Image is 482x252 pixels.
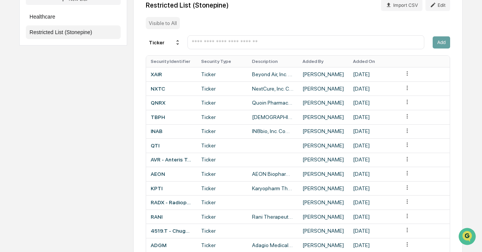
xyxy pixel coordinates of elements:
[348,138,399,153] td: [DATE]
[151,157,192,163] div: AVR - Anteris Technologies Global Corp.
[298,210,348,224] td: [PERSON_NAME]
[129,66,138,75] button: Start new chat
[197,138,247,153] td: Ticker
[348,224,399,238] td: [DATE]
[197,210,247,224] td: Ticker
[247,167,298,181] td: AEON Biopharma, Inc.
[348,181,399,196] td: [DATE]
[151,71,192,77] div: XAIR
[151,100,192,106] div: QNRX
[298,167,348,181] td: [PERSON_NAME]
[16,64,30,78] img: 8933085812038_c878075ebb4cc5468115_72.jpg
[5,172,51,186] a: 🔎Data Lookup
[8,90,51,96] div: Past conversations
[197,167,247,181] td: Ticker
[348,124,399,139] td: [DATE]
[146,36,184,49] div: Ticker
[5,158,52,172] a: 🖐️Preclearance
[26,10,121,23] button: Healthcare
[298,110,348,124] td: [PERSON_NAME]
[348,56,399,67] th: Added On
[8,122,20,135] img: Jack Rasmussen
[118,89,138,98] button: See all
[151,228,192,234] div: 4519.T - Chugai Pharmaceutical Co., Ltd.
[298,124,348,139] td: [PERSON_NAME]
[8,176,14,182] div: 🔎
[348,81,399,96] td: [DATE]
[348,153,399,167] td: [DATE]
[63,130,66,136] span: •
[298,224,348,238] td: [PERSON_NAME]
[8,102,20,114] img: Mark Michael Astarita
[247,210,298,224] td: Rani Therapeutics Holdings, Inc. Class A Common Stock
[24,130,61,136] span: [PERSON_NAME]
[247,95,298,110] td: Quoin Pharmaceuticals, Ltd. American Depositary Shares
[197,124,247,139] td: Ticker
[247,81,298,96] td: NextCure, Inc. Common Stock
[197,95,247,110] td: Ticker
[26,25,121,39] button: Restricted List (Stonepine)
[298,138,348,153] td: [PERSON_NAME]
[151,185,192,191] div: KPTI
[348,95,399,110] td: [DATE]
[151,199,192,205] div: RADX - Radiopharm Theranostics Limited
[247,181,298,196] td: Karyopharm Therapeutics Inc.
[298,81,348,96] td: [PERSON_NAME]
[348,167,399,181] td: [DATE]
[24,109,61,115] span: [PERSON_NAME]
[15,175,48,183] span: Data Lookup
[298,153,348,167] td: [PERSON_NAME]
[197,81,247,96] td: Ticker
[55,162,61,168] div: 🗄️
[197,110,247,124] td: Ticker
[34,72,104,78] div: We're available if you need us!
[52,158,97,172] a: 🗄️Attestations
[197,67,247,81] td: Ticker
[247,67,298,81] td: Beyond Air, Inc. Common Stock
[197,153,247,167] td: Ticker
[298,56,348,67] th: Added By
[151,128,192,134] div: INAB
[151,142,192,149] div: QTI
[197,181,247,196] td: Ticker
[298,181,348,196] td: [PERSON_NAME]
[247,56,298,67] th: Description
[67,109,83,115] span: [DATE]
[458,227,478,247] iframe: Open customer support
[247,124,298,139] td: IN8bio, Inc. Common Stock
[348,110,399,124] td: [DATE]
[298,195,348,210] td: [PERSON_NAME]
[197,224,247,238] td: Ticker
[151,114,192,120] div: TBPH
[348,195,399,210] td: [DATE]
[146,1,229,9] div: Restricted List (Stonepine)
[433,36,450,49] button: Add
[348,67,399,81] td: [DATE]
[67,130,83,136] span: [DATE]
[151,214,192,220] div: RANI
[15,110,21,116] img: 1746055101610-c473b297-6a78-478c-a979-82029cc54cd1
[15,161,49,169] span: Preclearance
[63,161,94,169] span: Attestations
[34,64,124,72] div: Start new chat
[151,171,192,177] div: AEON
[146,56,197,67] th: Security Identifier
[298,67,348,81] td: [PERSON_NAME]
[54,187,92,193] a: Powered byPylon
[15,130,21,136] img: 1746055101610-c473b297-6a78-478c-a979-82029cc54cd1
[63,109,66,115] span: •
[8,22,138,34] p: How can we help?
[76,188,92,193] span: Pylon
[8,162,14,168] div: 🖐️
[151,86,192,92] div: NXTC
[146,17,180,29] div: Visible to All
[247,110,298,124] td: [DEMOGRAPHIC_DATA] Biopharma, Inc.
[151,242,192,248] div: ADGM
[197,195,247,210] td: Ticker
[348,210,399,224] td: [DATE]
[197,56,247,67] th: Security Type
[298,95,348,110] td: [PERSON_NAME]
[8,64,21,78] img: 1746055101610-c473b297-6a78-478c-a979-82029cc54cd1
